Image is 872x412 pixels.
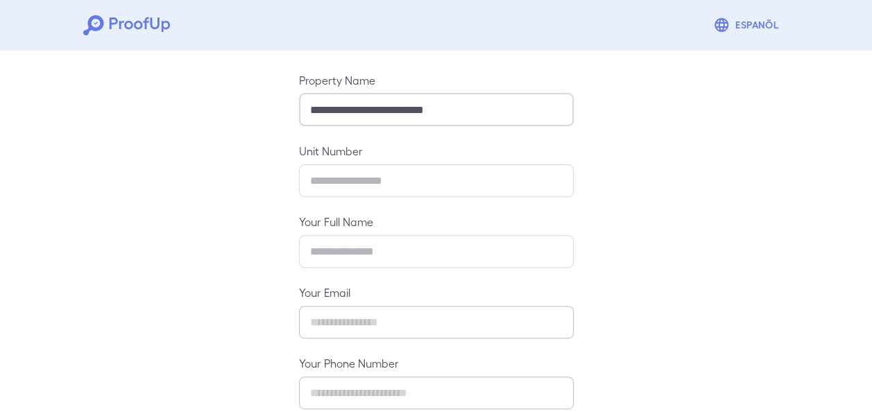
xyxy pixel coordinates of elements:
[299,214,574,230] label: Your Full Name
[299,284,574,300] label: Your Email
[708,11,789,39] button: Espanõl
[299,355,574,371] label: Your Phone Number
[299,72,574,88] label: Property Name
[299,143,574,159] label: Unit Number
